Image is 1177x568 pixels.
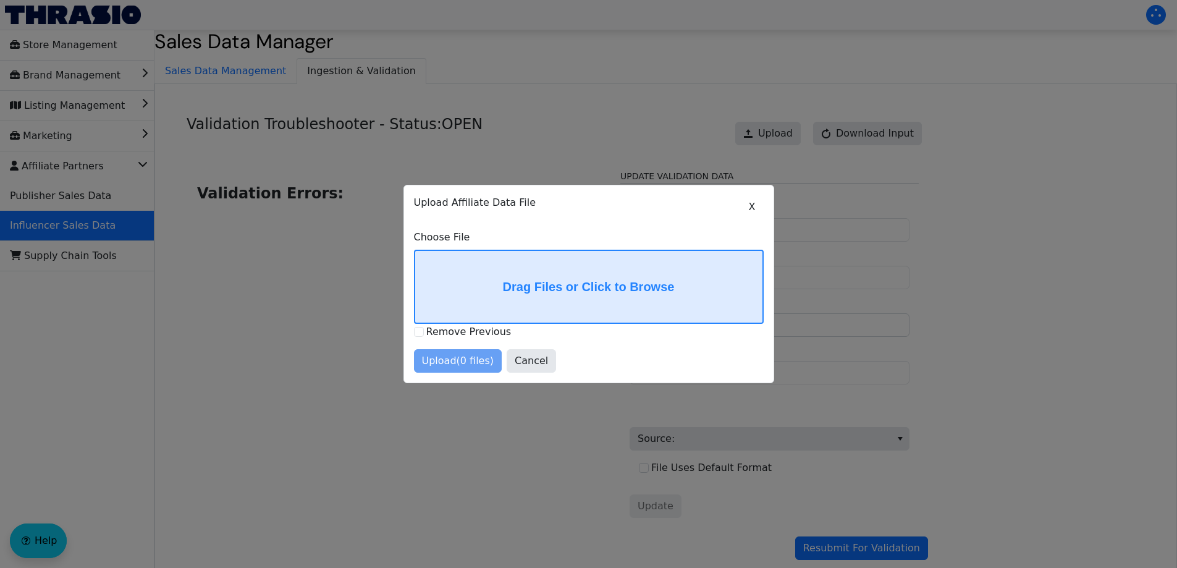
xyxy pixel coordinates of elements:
button: Cancel [507,349,556,373]
span: Cancel [515,354,548,368]
p: Upload Affiliate Data File [414,195,764,210]
label: Drag Files or Click to Browse [415,251,762,323]
span: X [749,200,756,214]
button: X [741,195,764,219]
label: Remove Previous [426,326,512,337]
label: Choose File [414,230,764,245]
